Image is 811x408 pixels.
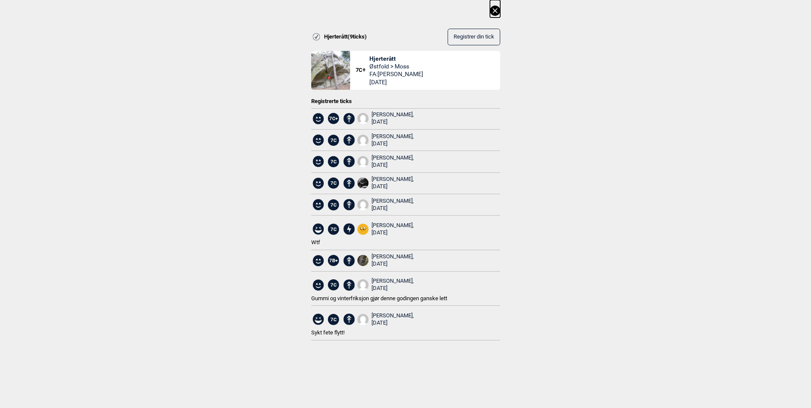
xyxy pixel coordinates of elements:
img: User fallback1 [357,113,369,124]
a: Krokholskanten2[PERSON_NAME], [DATE] [357,253,414,268]
a: 2 DEF7 AA6 F2 F8 472 D 9978 ACA8 D73 E914 E[PERSON_NAME], [DATE] [357,176,414,190]
img: User fallback1 [357,199,369,210]
span: 7C [328,156,339,167]
span: 7C+ [328,113,339,124]
span: 7C+ [356,67,370,74]
span: Østfold > Moss [369,62,423,70]
div: [PERSON_NAME], [372,312,414,327]
div: [PERSON_NAME], [372,198,414,212]
span: 7C [328,224,339,235]
img: Hjerteratt [311,51,350,90]
div: [PERSON_NAME], [372,176,414,190]
a: User fallback1[PERSON_NAME], [DATE] [357,278,414,292]
img: Jake square [357,224,369,235]
img: 2 DEF7 AA6 F2 F8 472 D 9978 ACA8 D73 E914 E [357,177,369,189]
a: Jake square[PERSON_NAME], [DATE] [357,222,414,237]
span: Wtf [311,239,320,245]
div: [DATE] [372,162,414,169]
button: Registrer din tick [448,29,500,45]
span: 7C [328,199,339,210]
div: [DATE] [372,205,414,212]
div: [DATE] [372,183,414,190]
span: Sykt fete flytt! [311,329,345,336]
span: Hjerterått [369,55,423,62]
a: User fallback1[PERSON_NAME], [DATE] [357,133,414,148]
div: [DATE] [372,285,414,292]
div: [DATE] [372,319,414,327]
span: Gummi og vinterfriksjon gjør denne godingen ganske lett [311,295,447,302]
a: User fallback1[PERSON_NAME], [DATE] [357,154,414,169]
div: Registrerte ticks [311,98,500,105]
div: [DATE] [372,229,414,237]
span: [DATE] [369,78,423,86]
a: User fallback1[PERSON_NAME], [DATE] [357,198,414,212]
div: [DATE] [372,118,414,126]
a: User fallback1[PERSON_NAME], [DATE] [357,312,414,327]
span: 7C [328,279,339,290]
div: [PERSON_NAME], [372,253,414,268]
a: User fallback1[PERSON_NAME], [DATE] [357,111,414,126]
img: User fallback1 [357,156,369,167]
div: [PERSON_NAME], [372,278,414,292]
div: [PERSON_NAME], [372,222,414,237]
span: 7B+ [328,255,339,266]
div: [PERSON_NAME], [372,154,414,169]
img: Krokholskanten2 [357,255,369,266]
span: Hjerterått ( 9 ticks) [324,33,367,41]
img: User fallback1 [357,135,369,146]
div: [DATE] [372,140,414,148]
span: Registrer din tick [454,34,494,40]
span: FA: [PERSON_NAME] [369,70,423,78]
img: User fallback1 [357,314,369,325]
div: [DATE] [372,260,414,268]
div: [PERSON_NAME], [372,111,414,126]
span: 7C [328,135,339,146]
img: User fallback1 [357,279,369,290]
div: [PERSON_NAME], [372,133,414,148]
span: 7C [328,177,339,189]
span: 7C [328,314,339,325]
